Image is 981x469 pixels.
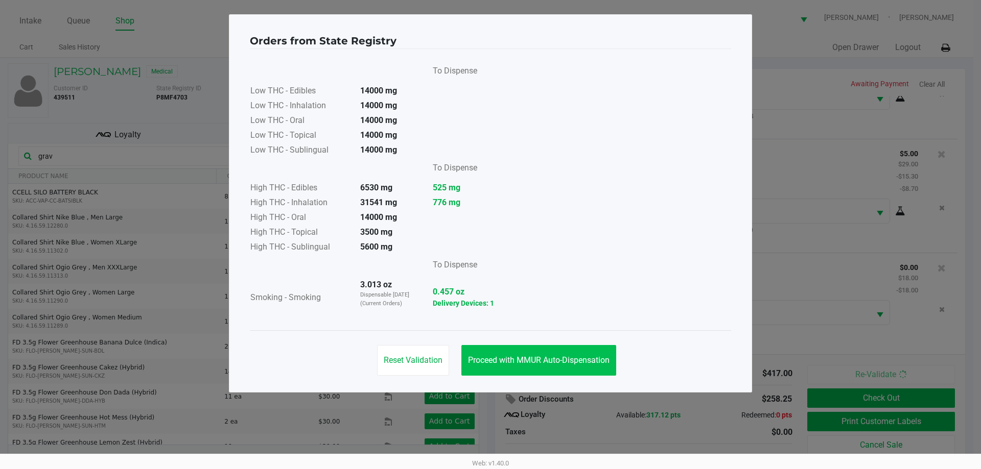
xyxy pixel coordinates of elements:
[461,345,616,376] button: Proceed with MMUR Auto-Dispensation
[250,226,352,240] td: High THC - Topical
[433,182,477,194] strong: 525 mg
[360,242,392,252] strong: 5600 mg
[384,355,442,365] span: Reset Validation
[250,143,352,158] td: Low THC - Sublingual
[425,158,478,181] td: To Dispense
[250,114,352,129] td: Low THC - Oral
[250,181,352,196] td: High THC - Edibles
[250,99,352,114] td: Low THC - Inhalation
[250,84,352,99] td: Low THC - Edibles
[360,280,392,289] strong: 3.013 oz
[360,115,397,125] strong: 14000 mg
[468,355,610,365] span: Proceed with MMUR Auto-Dispensation
[250,278,352,318] td: Smoking - Smoking
[360,227,392,237] strong: 3500 mg
[250,129,352,143] td: Low THC - Topical
[425,61,478,84] td: To Dispense
[250,211,352,226] td: High THC - Oral
[360,86,397,95] strong: 14000 mg
[360,198,397,207] strong: 31541 mg
[433,196,477,209] strong: 776 mg
[250,33,396,48] h4: Orders from State Registry
[360,183,392,192] strong: 6530 mg
[425,255,495,278] td: To Dispense
[250,240,352,255] td: High THC - Sublingual
[360,101,397,110] strong: 14000 mg
[250,196,352,211] td: High THC - Inhalation
[360,212,397,222] strong: 14000 mg
[360,291,415,308] p: Dispensable [DATE] (Current Orders)
[433,286,494,309] strong: 0.457 oz
[360,145,397,155] strong: 14000 mg
[377,345,449,376] button: Reset Validation
[360,130,397,140] strong: 14000 mg
[433,298,494,309] p: Delivery Devices: 1
[472,459,509,467] span: Web: v1.40.0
